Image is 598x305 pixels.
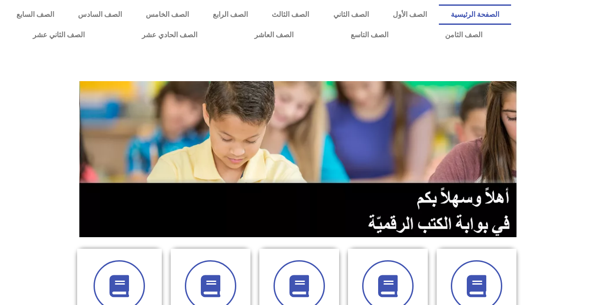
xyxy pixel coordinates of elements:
a: الصف الأول [381,4,439,25]
a: الصف التاسع [322,25,417,45]
a: الصف الثاني [321,4,381,25]
a: الصف العاشر [226,25,322,45]
a: الصفحة الرئيسية [439,4,511,25]
a: الصف الحادي عشر [113,25,226,45]
a: الصف الثامن [417,25,511,45]
a: الصف الثالث [260,4,321,25]
a: الصف الرابع [201,4,260,25]
a: الصف الثاني عشر [4,25,113,45]
a: الصف الخامس [134,4,201,25]
a: الصف السادس [66,4,134,25]
a: الصف السابع [4,4,66,25]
